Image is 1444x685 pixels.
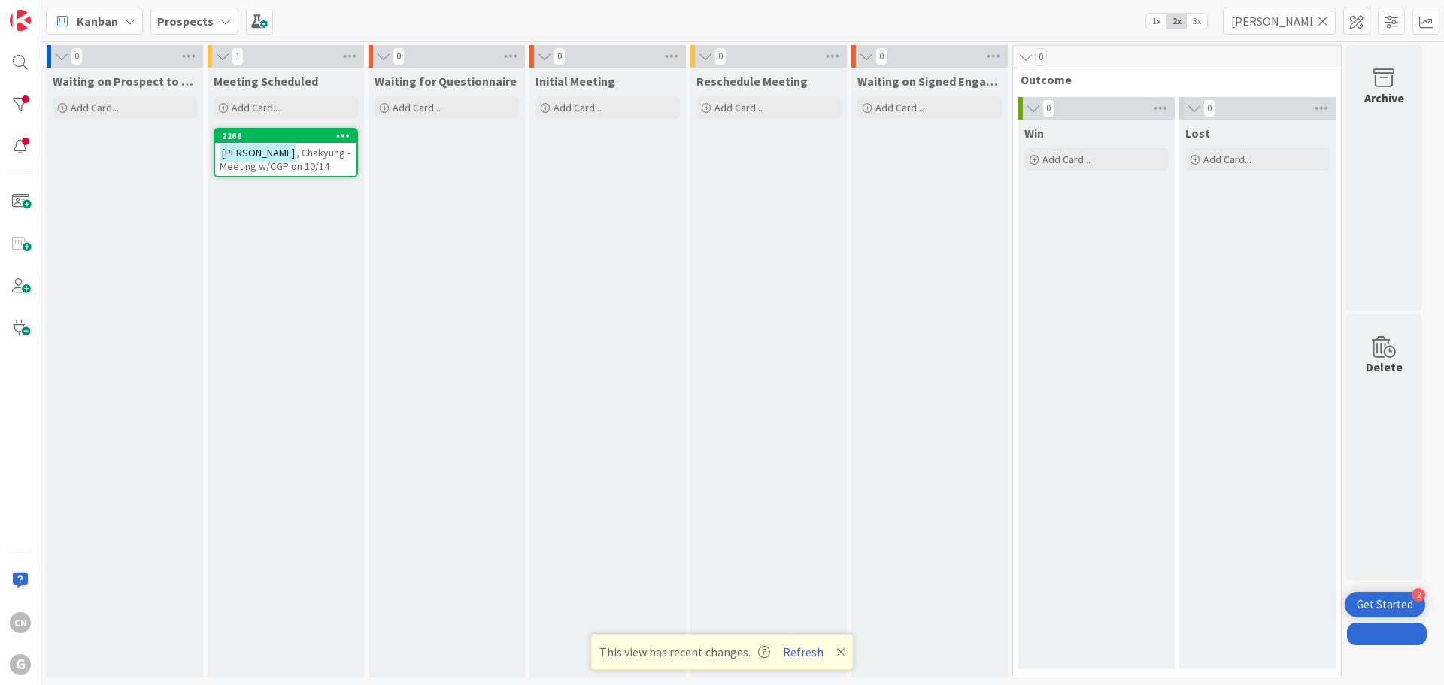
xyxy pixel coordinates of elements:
span: 0 [71,47,83,65]
span: Add Card... [714,101,763,114]
span: Kanban [77,12,118,30]
span: 1x [1146,14,1166,29]
span: Add Card... [1203,153,1251,166]
div: G [10,654,31,675]
span: Add Card... [393,101,441,114]
span: Reschedule Meeting [696,74,808,89]
mark: [PERSON_NAME] [220,144,296,161]
div: 2266[PERSON_NAME], Chakyung - Meeting w/CGP on 10/14 [215,129,356,176]
span: 0 [554,47,566,65]
span: 0 [714,47,727,65]
span: 2x [1166,14,1187,29]
span: 0 [393,47,405,65]
span: Meeting Scheduled [214,74,318,89]
div: 2266 [215,129,356,143]
span: Lost [1185,126,1210,141]
div: CN [10,612,31,633]
input: Quick Filter... [1223,8,1336,35]
div: 2 [1412,588,1425,602]
div: Get Started [1357,597,1413,612]
span: 1 [232,47,244,65]
span: , Chakyung - Meeting w/CGP on 10/14 [220,146,350,173]
span: Add Card... [554,101,602,114]
span: Initial Meeting [535,74,615,89]
div: Delete [1366,358,1403,376]
div: Archive [1364,89,1404,107]
span: 3x [1187,14,1207,29]
span: 0 [1042,99,1054,117]
span: 0 [875,47,887,65]
span: Outcome [1021,72,1322,87]
span: Waiting on Signed Engagement Letter [857,74,1002,89]
span: Win [1024,126,1044,141]
button: Refresh [778,642,829,662]
span: Add Card... [71,101,119,114]
div: Open Get Started checklist, remaining modules: 2 [1345,592,1425,617]
span: This view has recent changes. [599,643,770,661]
span: 0 [1203,99,1215,117]
img: Visit kanbanzone.com [10,10,31,31]
span: Add Card... [875,101,924,114]
div: 2266 [222,131,356,141]
span: Waiting for Questionnaire [375,74,517,89]
b: Prospects [157,14,214,29]
span: Waiting on Prospect to Schedule [53,74,197,89]
span: Add Card... [1042,153,1091,166]
span: Add Card... [232,101,280,114]
span: 0 [1035,48,1047,66]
